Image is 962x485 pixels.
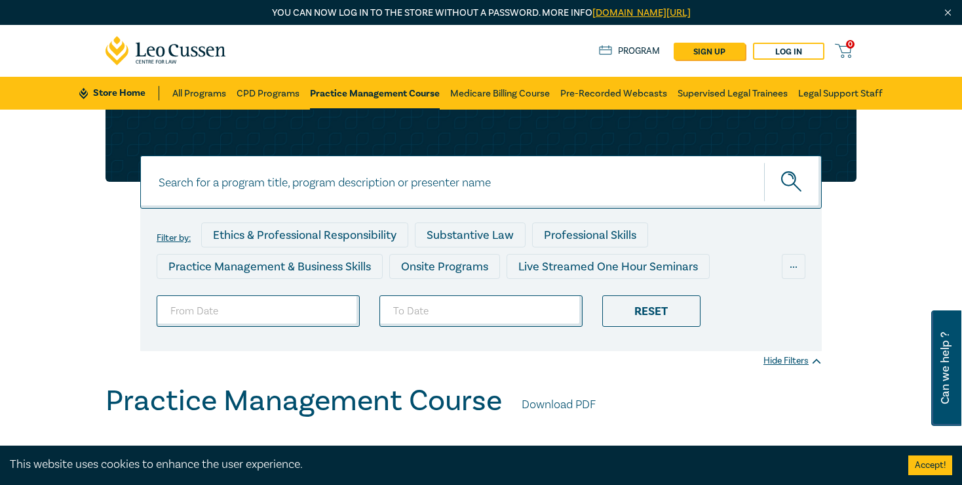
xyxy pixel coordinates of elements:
a: Practice Management Course [310,77,440,110]
div: Live Streamed Practical Workshops [410,285,618,310]
a: All Programs [172,77,226,110]
div: Hide Filters [763,354,822,368]
a: Download PDF [522,396,596,413]
p: You can now log in to the store without a password. More info [106,6,856,20]
span: Can we help ? [939,318,952,418]
a: Program [599,44,660,58]
a: Legal Support Staff [798,77,883,110]
span: 0 [846,40,855,49]
h1: Practice Management Course [106,384,502,418]
div: Live Streamed One Hour Seminars [507,254,710,279]
input: Search for a program title, program description or presenter name [140,156,822,209]
a: CPD Programs [237,77,299,110]
label: Filter by: [157,233,191,243]
input: From Date [157,295,360,327]
div: Practice Management & Business Skills [157,254,383,279]
div: ... [782,254,805,279]
div: Substantive Law [415,222,526,247]
img: Close [942,7,953,18]
a: [DOMAIN_NAME][URL] [592,7,691,19]
a: Log in [753,43,824,60]
div: Professional Skills [532,222,648,247]
div: Ethics & Professional Responsibility [201,222,408,247]
div: Reset [602,295,701,327]
a: Medicare Billing Course [450,77,550,110]
a: Pre-Recorded Webcasts [560,77,667,110]
a: Supervised Legal Trainees [678,77,788,110]
input: To Date [379,295,583,327]
a: sign up [674,43,745,60]
a: Store Home [79,86,159,100]
div: Onsite Programs [389,254,500,279]
button: Accept cookies [908,455,952,475]
div: This website uses cookies to enhance the user experience. [10,456,889,473]
div: Live Streamed Conferences and Intensives [157,285,404,310]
